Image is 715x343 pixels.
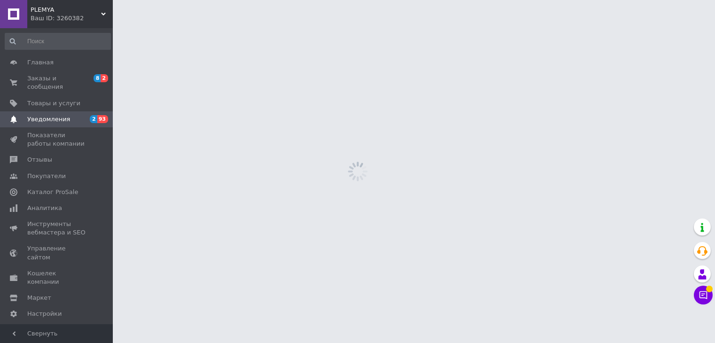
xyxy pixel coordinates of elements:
[27,269,87,286] span: Кошелек компании
[27,74,87,91] span: Заказы и сообщения
[27,204,62,212] span: Аналитика
[101,74,108,82] span: 2
[27,115,70,124] span: Уведомления
[694,286,713,304] button: Чат с покупателем
[27,131,87,148] span: Показатели работы компании
[31,6,101,14] span: PLEMYA
[27,244,87,261] span: Управление сайтом
[27,188,78,196] span: Каталог ProSale
[27,220,87,237] span: Инструменты вебмастера и SEO
[27,310,62,318] span: Настройки
[31,14,113,23] div: Ваш ID: 3260382
[27,172,66,180] span: Покупатели
[27,294,51,302] span: Маркет
[5,33,111,50] input: Поиск
[27,58,54,67] span: Главная
[97,115,108,123] span: 93
[90,115,97,123] span: 2
[27,99,80,108] span: Товары и услуги
[27,156,52,164] span: Отзывы
[94,74,101,82] span: 8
